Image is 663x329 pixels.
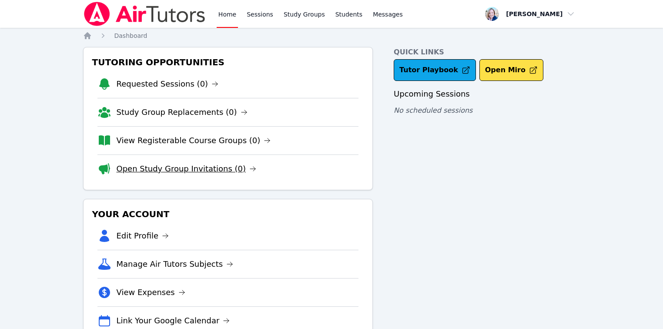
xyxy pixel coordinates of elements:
[83,2,206,26] img: Air Tutors
[117,106,248,118] a: Study Group Replacements (0)
[394,88,580,100] h3: Upcoming Sessions
[117,230,169,242] a: Edit Profile
[117,78,219,90] a: Requested Sessions (0)
[373,10,403,19] span: Messages
[117,315,230,327] a: Link Your Google Calendar
[394,106,472,114] span: No scheduled sessions
[114,31,147,40] a: Dashboard
[90,54,366,70] h3: Tutoring Opportunities
[117,163,257,175] a: Open Study Group Invitations (0)
[90,206,366,222] h3: Your Account
[394,47,580,57] h4: Quick Links
[394,59,476,81] a: Tutor Playbook
[117,286,185,299] a: View Expenses
[114,32,147,39] span: Dashboard
[479,59,543,81] button: Open Miro
[83,31,580,40] nav: Breadcrumb
[117,258,234,270] a: Manage Air Tutors Subjects
[117,134,271,147] a: View Registerable Course Groups (0)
